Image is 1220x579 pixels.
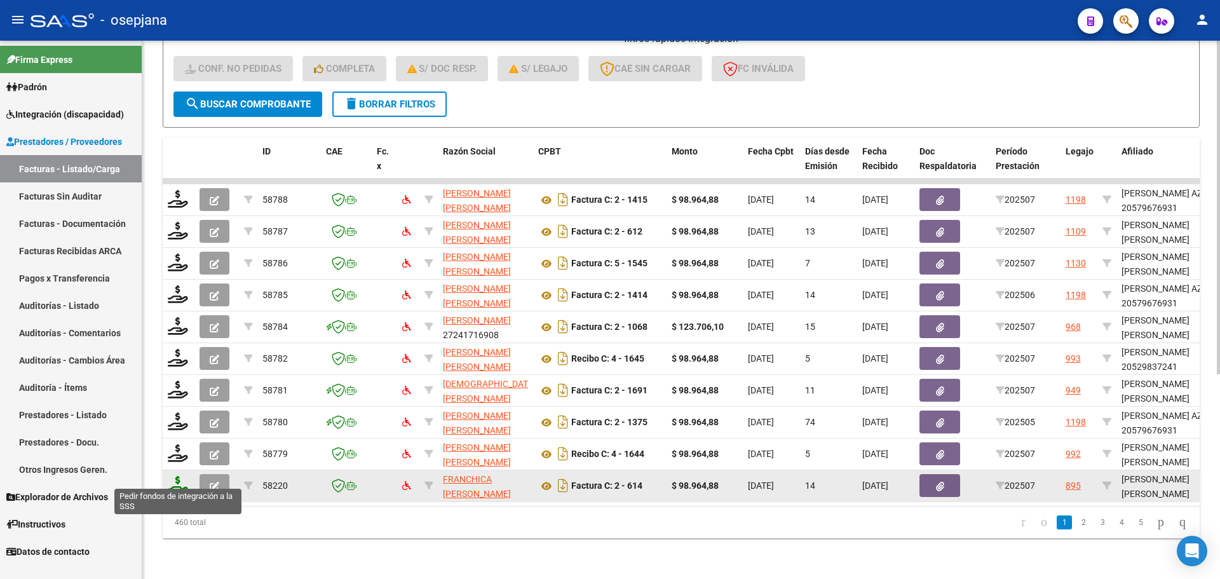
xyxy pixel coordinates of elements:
[262,449,288,459] span: 58779
[555,285,571,305] i: Descargar documento
[919,146,977,171] span: Doc Respaldatoria
[262,353,288,364] span: 58782
[1066,224,1086,239] div: 1109
[100,6,167,34] span: - osepjana
[1055,512,1074,533] li: page 1
[996,322,1035,332] span: 202507
[1131,512,1150,533] li: page 5
[262,146,271,156] span: ID
[1122,313,1213,357] div: [PERSON_NAME] [PERSON_NAME] 27583576997
[672,480,719,491] strong: $ 98.964,88
[555,317,571,337] i: Descargar documento
[805,226,815,236] span: 13
[1057,515,1072,529] a: 1
[262,480,288,491] span: 58220
[672,258,719,268] strong: $ 98.964,88
[1066,351,1081,366] div: 993
[1177,536,1207,566] div: Open Intercom Messenger
[438,138,533,194] datatable-header-cell: Razón Social
[1122,377,1213,435] div: [PERSON_NAME] [PERSON_NAME] [PERSON_NAME] 27579840469
[748,480,774,491] span: [DATE]
[571,386,647,396] strong: Factura C: 2 - 1691
[321,138,372,194] datatable-header-cell: CAE
[1122,409,1213,438] div: [PERSON_NAME] AZUL 20579676931
[372,138,397,194] datatable-header-cell: Fc. x
[748,353,774,364] span: [DATE]
[672,322,724,332] strong: $ 123.706,10
[1066,447,1081,461] div: 992
[443,146,496,156] span: Razón Social
[672,226,719,236] strong: $ 98.964,88
[443,377,528,404] div: 27309906824
[1066,415,1086,430] div: 1198
[262,194,288,205] span: 58788
[1066,256,1086,271] div: 1130
[262,226,288,236] span: 58787
[805,385,815,395] span: 11
[862,353,888,364] span: [DATE]
[555,444,571,464] i: Descargar documento
[996,194,1035,205] span: 202507
[996,353,1035,364] span: 202507
[1112,512,1131,533] li: page 4
[805,449,810,459] span: 5
[443,315,511,325] span: [PERSON_NAME]
[571,354,644,364] strong: Recibo C: 4 - 1645
[1114,515,1129,529] a: 4
[1066,479,1081,493] div: 895
[996,417,1035,427] span: 202505
[1035,515,1053,529] a: go to previous page
[443,379,536,418] span: [DEMOGRAPHIC_DATA][PERSON_NAME] [PERSON_NAME]
[443,220,511,245] span: [PERSON_NAME] [PERSON_NAME]
[1122,250,1213,293] div: [PERSON_NAME] [PERSON_NAME] 20485257196
[555,221,571,242] i: Descargar documento
[443,347,511,372] span: [PERSON_NAME] [PERSON_NAME]
[509,63,567,74] span: S/ legajo
[262,258,288,268] span: 58786
[6,80,47,94] span: Padrón
[443,218,528,245] div: 27371412277
[262,322,288,332] span: 58784
[314,63,375,74] span: Completa
[571,227,642,237] strong: Factura C: 2 - 612
[862,194,888,205] span: [DATE]
[6,53,72,67] span: Firma Express
[1122,218,1213,261] div: [PERSON_NAME] [PERSON_NAME] 20566480930
[443,282,528,308] div: 27231230462
[173,92,322,117] button: Buscar Comprobante
[862,258,888,268] span: [DATE]
[996,449,1035,459] span: 202507
[443,440,528,467] div: 27242165972
[533,138,667,194] datatable-header-cell: CPBT
[555,253,571,273] i: Descargar documento
[396,56,489,81] button: S/ Doc Resp.
[262,385,288,395] span: 58781
[996,258,1035,268] span: 202507
[1152,515,1170,529] a: go to next page
[571,290,647,301] strong: Factura C: 2 - 1414
[555,380,571,400] i: Descargar documento
[1066,320,1081,334] div: 968
[588,56,702,81] button: CAE SIN CARGAR
[538,146,561,156] span: CPBT
[672,385,719,395] strong: $ 98.964,88
[1122,146,1153,156] span: Afiliado
[1066,146,1094,156] span: Legajo
[1015,515,1031,529] a: go to first page
[555,189,571,210] i: Descargar documento
[743,138,800,194] datatable-header-cell: Fecha Cpbt
[344,96,359,111] mat-icon: delete
[862,417,888,427] span: [DATE]
[667,138,743,194] datatable-header-cell: Monto
[748,290,774,300] span: [DATE]
[996,480,1035,491] span: 202507
[991,138,1061,194] datatable-header-cell: Período Prestación
[862,480,888,491] span: [DATE]
[857,138,914,194] datatable-header-cell: Fecha Recibido
[262,290,288,300] span: 58785
[1074,512,1093,533] li: page 2
[1095,515,1110,529] a: 3
[1122,472,1213,515] div: [PERSON_NAME] [PERSON_NAME] 20556869406
[996,385,1035,395] span: 202507
[672,194,719,205] strong: $ 98.964,88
